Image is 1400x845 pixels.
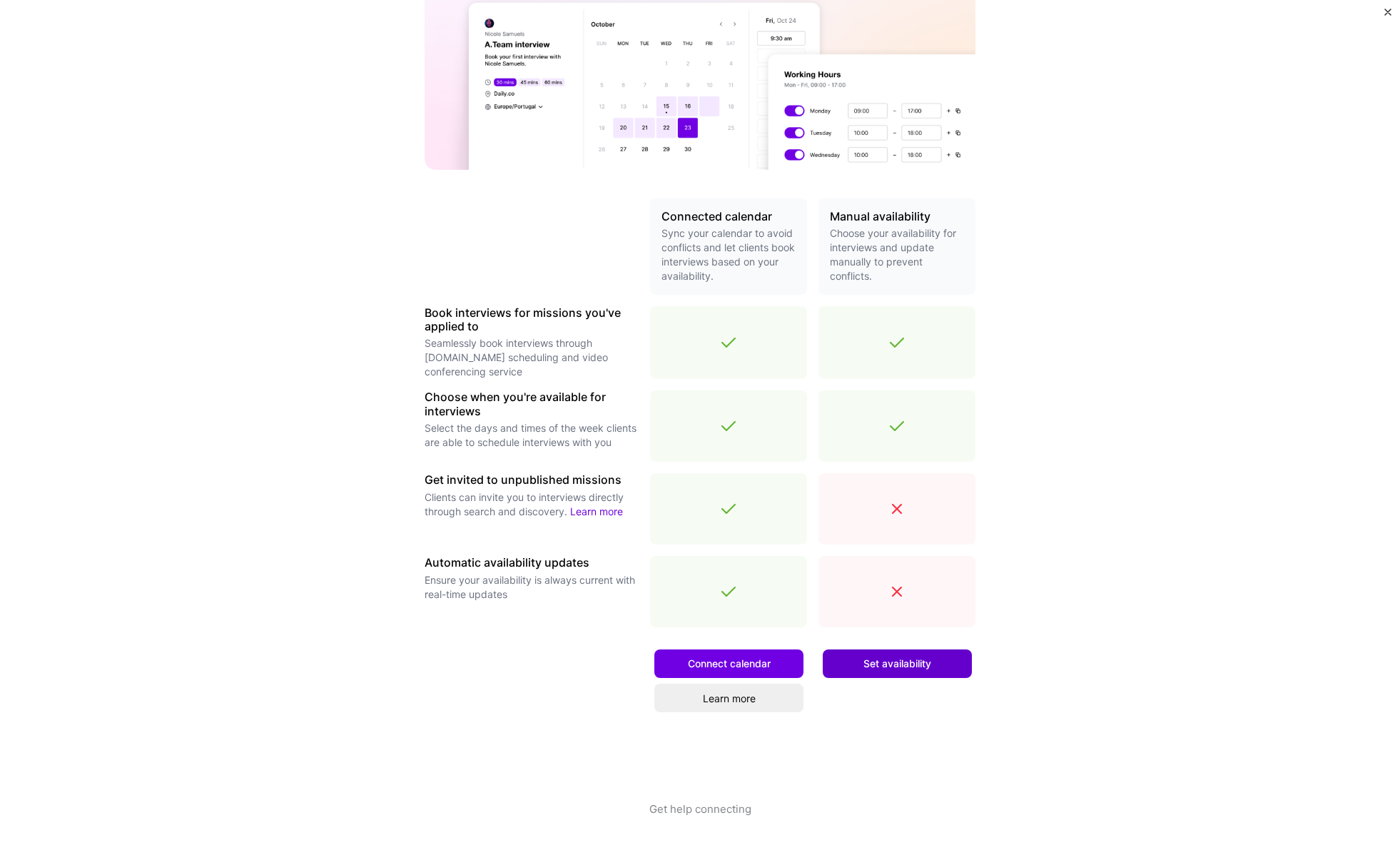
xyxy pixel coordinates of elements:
h3: Get invited to unpublished missions [425,473,639,487]
p: Sync your calendar to avoid conflicts and let clients book interviews based on your availability. [661,226,796,283]
button: Set availability [823,649,972,678]
h3: Connected calendar [661,210,796,223]
h3: Choose when you're available for interviews [425,390,639,418]
button: Connect calendar [654,649,803,678]
span: Connect calendar [688,657,771,671]
p: Choose your availability for interviews and update manually to prevent conflicts. [830,226,964,283]
h3: Manual availability [830,210,964,223]
button: Get help connecting [649,801,751,845]
p: Select the days and times of the week clients are able to schedule interviews with you [425,421,639,450]
p: Seamlessly book interviews through [DOMAIN_NAME] scheduling and video conferencing service [425,336,639,379]
a: Learn more [654,684,803,712]
span: Set availability [863,657,931,671]
h3: Automatic availability updates [425,556,639,570]
p: Clients can invite you to interviews directly through search and discovery. [425,490,639,519]
p: Ensure your availability is always current with real-time updates [425,573,639,602]
a: Learn more [570,505,623,517]
button: Close [1384,9,1391,24]
h3: Book interviews for missions you've applied to [425,306,639,333]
